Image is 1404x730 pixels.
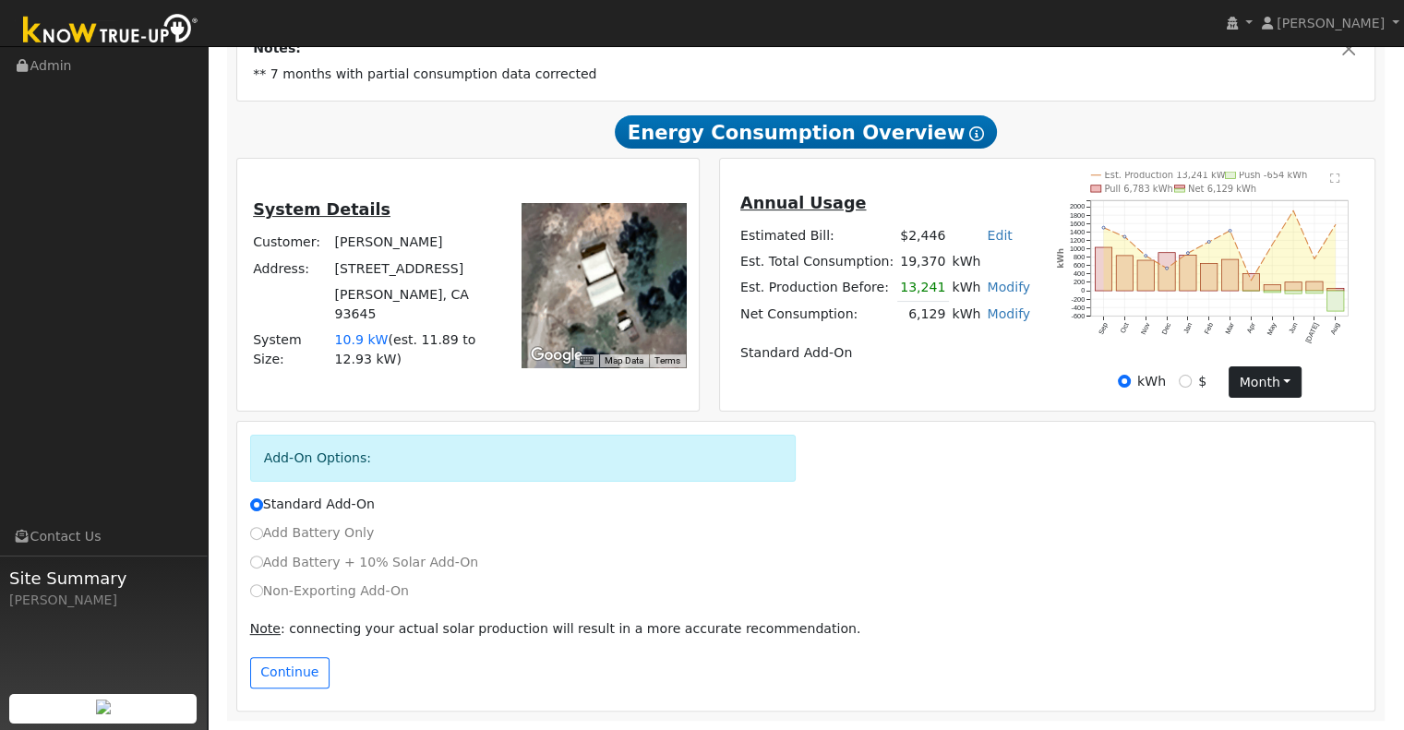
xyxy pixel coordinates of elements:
[1070,211,1085,220] text: 1800
[331,230,496,256] td: [PERSON_NAME]
[1072,295,1086,304] text: -200
[897,222,949,248] td: $2,446
[897,301,949,328] td: 6,129
[1229,230,1231,233] circle: onclick=""
[1137,260,1154,291] rect: onclick=""
[1070,228,1085,236] text: 1400
[1250,280,1253,282] circle: onclick=""
[250,327,331,372] td: System Size:
[1224,321,1237,336] text: Mar
[250,553,479,572] label: Add Battery + 10% Solar Add-On
[335,332,389,347] span: 10.9 kW
[1070,245,1085,253] text: 1000
[250,657,330,688] button: Continue
[1097,322,1110,337] text: Sep
[526,343,587,367] a: Open this area in Google Maps (opens a new window)
[250,527,263,540] input: Add Battery Only
[1105,184,1173,194] text: Pull 6,783 kWh
[1070,236,1085,245] text: 1200
[1271,244,1274,246] circle: onclick=""
[1070,203,1085,211] text: 2000
[1292,209,1295,212] circle: onclick=""
[1203,322,1215,336] text: Feb
[897,275,949,302] td: 13,241
[1074,253,1085,261] text: 800
[987,228,1012,243] a: Edit
[1329,322,1342,337] text: Aug
[250,435,797,482] div: Add-On Options:
[580,354,593,367] button: Keyboard shortcuts
[9,591,198,610] div: [PERSON_NAME]
[250,498,263,511] input: Standard Add-On
[331,327,496,372] td: System Size
[1327,291,1344,311] rect: onclick=""
[1266,321,1278,337] text: May
[250,621,281,636] u: Note
[1145,255,1147,257] circle: onclick=""
[737,341,1033,366] td: Standard Add-On
[897,248,949,274] td: 19,370
[1264,285,1280,292] rect: onclick=""
[1105,171,1232,181] text: Est. Production 13,241 kWh
[949,248,1034,274] td: kWh
[1242,274,1259,292] rect: onclick=""
[654,355,680,365] a: Terms (opens in new tab)
[1057,248,1066,269] text: kWh
[969,126,984,141] i: Show Help
[253,41,301,55] strong: Notes:
[1229,366,1302,398] button: month
[1123,235,1126,238] circle: onclick=""
[1327,289,1344,292] rect: onclick=""
[1287,322,1299,336] text: Jun
[1339,39,1359,58] button: Close
[949,275,984,302] td: kWh
[1118,375,1131,388] input: kWh
[1095,247,1111,291] rect: onclick=""
[1207,241,1210,244] circle: onclick=""
[1119,322,1131,335] text: Oct
[1285,291,1302,293] rect: onclick=""
[1304,322,1321,345] text: [DATE]
[1139,321,1152,336] text: Nov
[1239,171,1307,181] text: Push -654 kWh
[335,332,476,366] span: est. 11.89 to 12.93 kW
[1137,372,1166,391] label: kWh
[331,256,496,281] td: [STREET_ADDRESS]
[1188,184,1256,194] text: Net 6,129 kWh
[740,194,866,212] u: Annual Usage
[9,566,198,591] span: Site Summary
[396,352,402,366] span: )
[1264,291,1280,293] rect: onclick=""
[1201,264,1218,291] rect: onclick=""
[331,281,496,327] td: [PERSON_NAME], CA 93645
[1074,270,1085,279] text: 400
[1160,321,1173,336] text: Dec
[1330,173,1340,184] text: 
[250,495,375,514] label: Standard Add-On
[250,256,331,281] td: Address:
[1306,281,1323,291] rect: onclick=""
[250,584,263,597] input: Non-Exporting Add-On
[737,301,896,328] td: Net Consumption:
[1074,279,1085,287] text: 200
[250,581,409,601] label: Non-Exporting Add-On
[96,700,111,714] img: retrieve
[1179,375,1192,388] input: $
[253,200,390,219] u: System Details
[987,306,1030,321] a: Modify
[1166,268,1169,270] circle: onclick=""
[1180,256,1196,291] rect: onclick=""
[388,332,393,347] span: (
[1081,287,1085,295] text: 0
[14,10,208,52] img: Know True-Up
[949,301,984,328] td: kWh
[1072,304,1086,312] text: -400
[526,343,587,367] img: Google
[1116,256,1133,291] rect: onclick=""
[1306,291,1323,293] rect: onclick=""
[1245,321,1257,335] text: Apr
[250,523,375,543] label: Add Battery Only
[1187,252,1190,255] circle: onclick=""
[250,62,1362,88] td: ** 7 months with partial consumption data corrected
[1072,312,1086,320] text: -600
